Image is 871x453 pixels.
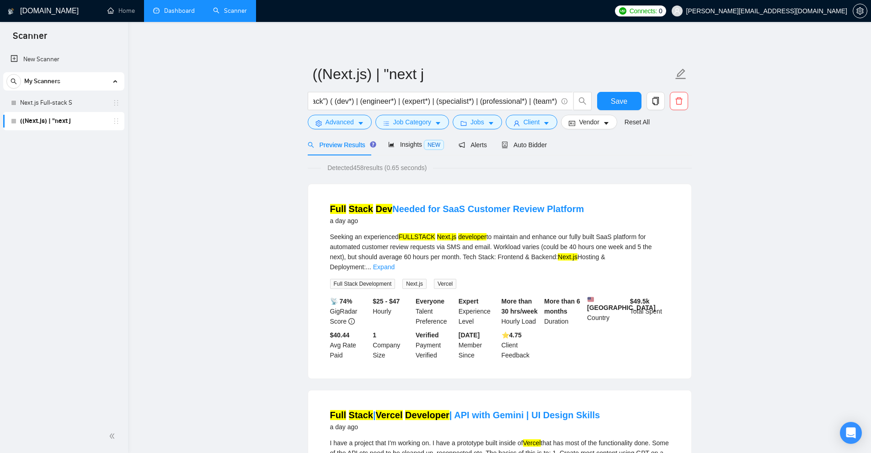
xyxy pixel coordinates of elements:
[502,142,508,148] span: robot
[414,330,457,360] div: Payment Verified
[459,142,465,148] span: notification
[373,263,395,271] a: Expand
[373,298,400,305] b: $25 - $47
[402,279,427,289] span: Next.js
[366,263,371,271] span: ...
[326,117,354,127] span: Advanced
[107,7,135,15] a: homeHome
[628,296,671,326] div: Total Spent
[308,141,374,149] span: Preview Results
[112,99,120,107] span: holder
[376,410,403,420] mark: Vercel
[434,279,456,289] span: Vercel
[3,50,124,69] li: New Scanner
[330,232,669,272] div: Seeking an experienced to maintain and enhance our fully built SaaS platform for automated custom...
[524,117,540,127] span: Client
[388,141,395,148] span: area-chart
[460,120,467,127] span: folder
[20,112,107,130] a: ((Next.js) | "next j
[11,50,117,69] a: New Scanner
[213,7,247,15] a: searchScanner
[488,120,494,127] span: caret-down
[405,410,449,420] mark: Developer
[330,215,584,226] div: a day ago
[579,117,599,127] span: Vendor
[853,7,867,15] span: setting
[625,117,650,127] a: Reset All
[588,296,594,303] img: 🇺🇸
[435,120,441,127] span: caret-down
[459,331,480,339] b: [DATE]
[597,92,641,110] button: Save
[393,117,431,127] span: Job Category
[112,117,120,125] span: holder
[457,296,500,326] div: Experience Level
[373,331,376,339] b: 1
[8,4,14,19] img: logo
[457,330,500,360] div: Member Since
[328,330,371,360] div: Avg Rate Paid
[506,115,558,129] button: userClientcaret-down
[603,120,609,127] span: caret-down
[358,120,364,127] span: caret-down
[500,330,543,360] div: Client Feedback
[388,141,444,148] span: Insights
[315,120,322,127] span: setting
[349,410,373,420] mark: Stack
[561,98,567,104] span: info-circle
[330,279,395,289] span: Full Stack Development
[313,63,673,85] input: Scanner name...
[20,94,107,112] a: Next.js Full-stack S
[523,439,541,447] mark: Vercel
[348,318,355,325] span: info-circle
[371,296,414,326] div: Hourly
[513,120,520,127] span: user
[500,296,543,326] div: Hourly Load
[330,298,353,305] b: 📡 74%
[459,141,487,149] span: Alerts
[321,163,433,173] span: Detected 458 results (0.65 seconds)
[853,7,867,15] a: setting
[399,233,435,240] mark: FULLSTACK
[459,298,479,305] b: Expert
[647,97,664,105] span: copy
[543,120,550,127] span: caret-down
[330,204,584,214] a: Full Stack DevNeeded for SaaS Customer Review Platform
[313,96,557,107] input: Search Freelance Jobs...
[470,117,484,127] span: Jobs
[330,410,347,420] mark: Full
[611,96,627,107] span: Save
[416,298,444,305] b: Everyone
[619,7,626,15] img: upwork-logo.png
[330,204,347,214] mark: Full
[558,253,577,261] mark: Next.js
[502,298,538,315] b: More than 30 hrs/week
[437,233,457,240] mark: Next.js
[330,421,600,432] div: a day ago
[659,6,663,16] span: 0
[630,6,657,16] span: Connects:
[502,331,522,339] b: ⭐️ 4.75
[5,29,54,48] span: Scanner
[573,92,592,110] button: search
[349,204,373,214] mark: Stack
[416,331,439,339] b: Verified
[853,4,867,18] button: setting
[674,8,680,14] span: user
[840,422,862,444] div: Open Intercom Messenger
[369,140,377,149] div: Tooltip anchor
[308,142,314,148] span: search
[502,141,547,149] span: Auto Bidder
[7,78,21,85] span: search
[544,298,580,315] b: More than 6 months
[670,97,688,105] span: delete
[453,115,502,129] button: folderJobscaret-down
[561,115,617,129] button: idcardVendorcaret-down
[376,204,393,214] mark: Dev
[569,120,575,127] span: idcard
[153,7,195,15] a: dashboardDashboard
[308,115,372,129] button: settingAdvancedcaret-down
[109,432,118,441] span: double-left
[647,92,665,110] button: copy
[424,140,444,150] span: NEW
